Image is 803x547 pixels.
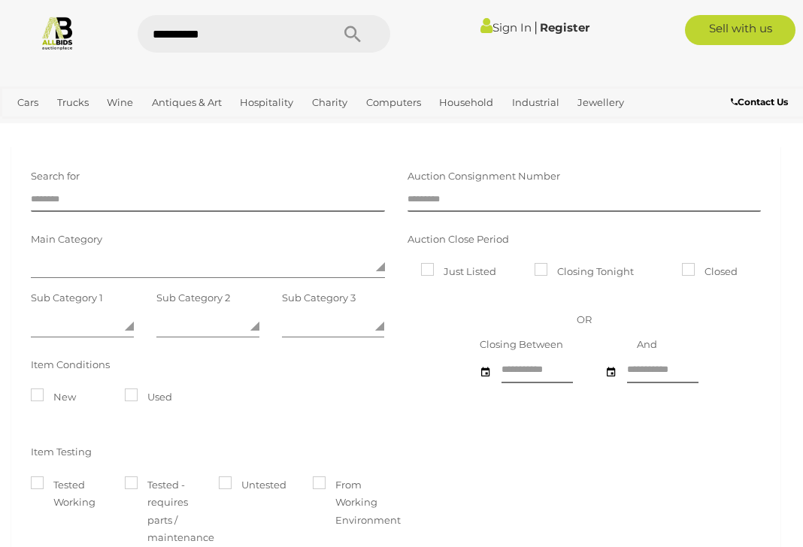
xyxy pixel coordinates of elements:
[571,90,630,115] a: Jewellery
[31,476,102,512] label: Tested Working
[682,263,738,280] label: Closed
[408,231,509,248] label: Auction Close Period
[146,90,228,115] a: Antiques & Art
[31,356,110,373] label: Item Conditions
[40,15,75,50] img: Allbids.com.au
[156,289,230,307] label: Sub Category 2
[59,115,102,140] a: Sports
[685,15,795,45] a: Sell with us
[219,476,286,494] label: Untested
[408,168,560,185] label: Auction Consignment Number
[313,476,384,529] label: From Working Environment
[125,388,172,406] label: Used
[11,115,52,140] a: Office
[637,336,657,353] label: And
[731,94,792,110] a: Contact Us
[108,115,226,140] a: [GEOGRAPHIC_DATA]
[101,90,139,115] a: Wine
[234,90,299,115] a: Hospitality
[306,90,353,115] a: Charity
[506,90,565,115] a: Industrial
[31,443,92,461] label: Item Testing
[577,311,592,328] label: OR
[11,90,44,115] a: Cars
[31,231,102,248] label: Main Category
[540,20,589,35] a: Register
[51,90,95,115] a: Trucks
[534,19,538,35] span: |
[31,168,80,185] label: Search for
[31,388,76,406] label: New
[31,289,103,307] label: Sub Category 1
[535,263,634,280] label: Closing Tonight
[421,263,496,280] label: Just Listed
[731,96,788,107] b: Contact Us
[480,336,563,353] label: Closing Between
[125,476,196,547] label: Tested - requires parts / maintenance
[282,289,356,307] label: Sub Category 3
[360,90,427,115] a: Computers
[433,90,499,115] a: Household
[315,15,390,53] button: Search
[480,20,532,35] a: Sign In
